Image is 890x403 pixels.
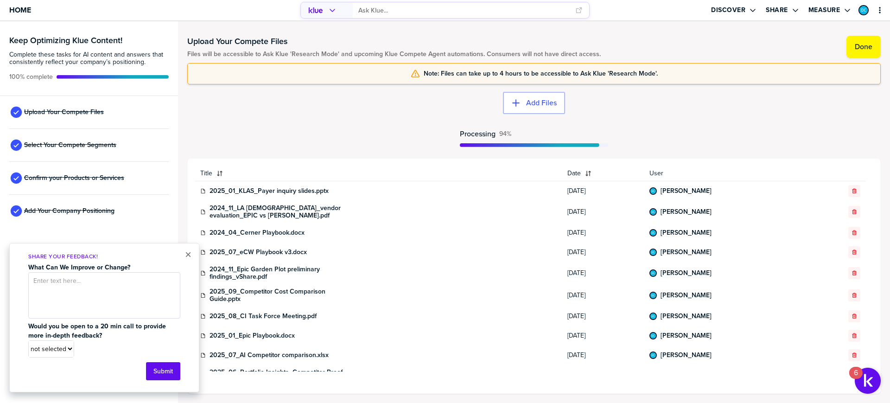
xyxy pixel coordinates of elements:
[567,332,638,339] span: [DATE]
[649,352,657,359] div: Diane Chamberlain
[567,170,581,177] span: Date
[650,230,656,236] img: aa8708b9e673df012937ac082711a9c4-sml.png
[567,292,638,299] span: [DATE]
[661,208,712,216] a: [PERSON_NAME]
[187,51,601,58] span: Files will be accessible to Ask Klue 'Research Mode' and upcoming Klue Compete Agent automations....
[567,313,638,320] span: [DATE]
[661,332,712,339] a: [PERSON_NAME]
[649,170,807,177] span: User
[210,313,317,320] a: 2025_08_CI Task Force Meeting.pdf
[855,368,881,394] button: Open Resource Center, 6 new notifications
[210,187,329,195] a: 2025_01_KLAS_Payer inquiry slides.pptx
[210,205,349,219] a: 2024_11_LA [DEMOGRAPHIC_DATA]_vendor evaluation_EPIC vs [PERSON_NAME].pdf
[650,188,656,194] img: aa8708b9e673df012937ac082711a9c4-sml.png
[661,269,712,277] a: [PERSON_NAME]
[567,229,638,237] span: [DATE]
[661,187,712,195] a: [PERSON_NAME]
[649,187,657,195] div: Diane Chamberlain
[526,98,557,108] label: Add Files
[661,249,712,256] a: [PERSON_NAME]
[424,70,658,77] span: Note: Files can take up to 4 hours to be accessible to Ask Klue 'Research Mode'.
[661,292,712,299] a: [PERSON_NAME]
[24,141,116,149] span: Select Your Compete Segments
[649,249,657,256] div: Diane Chamberlain
[200,170,212,177] span: Title
[650,313,656,319] img: aa8708b9e673df012937ac082711a9c4-sml.png
[661,229,712,237] a: [PERSON_NAME]
[210,332,295,339] a: 2025_01_Epic Playbook.docx
[567,208,638,216] span: [DATE]
[649,269,657,277] div: Diane Chamberlain
[210,288,349,303] a: 2025_09_Competitor Cost Comparison Guide.pptx
[649,229,657,237] div: Diane Chamberlain
[661,352,712,359] a: [PERSON_NAME]
[650,249,656,255] img: aa8708b9e673df012937ac082711a9c4-sml.png
[650,333,656,339] img: aa8708b9e673df012937ac082711a9c4-sml.png
[766,6,788,14] label: Share
[859,6,868,14] img: aa8708b9e673df012937ac082711a9c4-sml.png
[649,313,657,320] div: Diane Chamberlain
[210,229,305,237] a: 2024_04_Cerner Playbook.docx
[567,352,638,359] span: [DATE]
[649,292,657,299] div: Diane Chamberlain
[210,249,307,256] a: 2025_07_eCW Playbook v3.docx
[649,208,657,216] div: Diane Chamberlain
[567,249,638,256] span: [DATE]
[28,262,130,272] strong: What Can We Improve or Change?
[187,36,601,47] h1: Upload Your Compete Files
[858,4,870,16] a: Edit Profile
[650,209,656,215] img: aa8708b9e673df012937ac082711a9c4-sml.png
[210,352,329,359] a: 2025_07_AI Competitor comparison.xlsx
[650,293,656,298] img: aa8708b9e673df012937ac082711a9c4-sml.png
[711,6,745,14] label: Discover
[24,174,124,182] span: Confirm your Products or Services
[146,362,180,380] button: Submit
[9,36,169,45] h3: Keep Optimizing Klue Content!
[649,332,657,339] div: Diane Chamberlain
[24,207,114,215] span: Add Your Company Positioning
[499,130,511,138] span: Active
[28,253,180,261] p: Share Your Feedback!
[854,373,858,385] div: 6
[460,130,496,138] span: Processing
[185,249,191,260] button: Close
[9,73,53,81] span: Active
[650,270,656,276] img: aa8708b9e673df012937ac082711a9c4-sml.png
[567,269,638,277] span: [DATE]
[28,321,168,340] strong: Would you be open to a 20 min call to provide more in-depth feedback?
[9,6,31,14] span: Home
[808,6,840,14] label: Measure
[9,51,169,66] span: Complete these tasks for AI content and answers that consistently reflect your company’s position...
[650,352,656,358] img: aa8708b9e673df012937ac082711a9c4-sml.png
[661,313,712,320] a: [PERSON_NAME]
[567,187,638,195] span: [DATE]
[24,109,104,116] span: Upload Your Compete Files
[210,266,349,281] a: 2024_11_Epic Garden Plot preliminary findings_vShare.pdf
[358,3,570,18] input: Ask Klue...
[858,5,869,15] div: Diane Chamberlain
[855,42,872,51] label: Done
[210,369,349,384] a: 2025_06_Portfolio Insights_Competitor Proof Points.xlsx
